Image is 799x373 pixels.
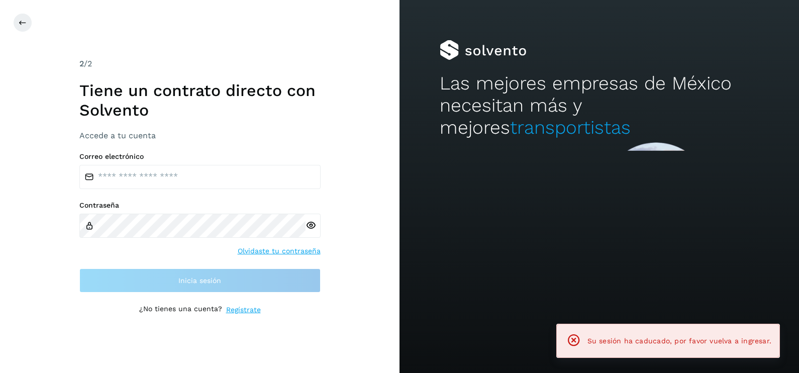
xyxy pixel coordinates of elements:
span: Inicia sesión [178,277,221,284]
div: /2 [79,58,321,70]
button: Inicia sesión [79,268,321,293]
span: transportistas [510,117,631,138]
span: 2 [79,59,84,68]
span: Su sesión ha caducado, por favor vuelva a ingresar. [587,337,771,345]
a: Regístrate [226,305,261,315]
h2: Las mejores empresas de México necesitan más y mejores [440,72,759,139]
label: Correo electrónico [79,152,321,161]
h3: Accede a tu cuenta [79,131,321,140]
a: Olvidaste tu contraseña [238,246,321,256]
label: Contraseña [79,201,321,210]
h1: Tiene un contrato directo con Solvento [79,81,321,120]
p: ¿No tienes una cuenta? [139,305,222,315]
